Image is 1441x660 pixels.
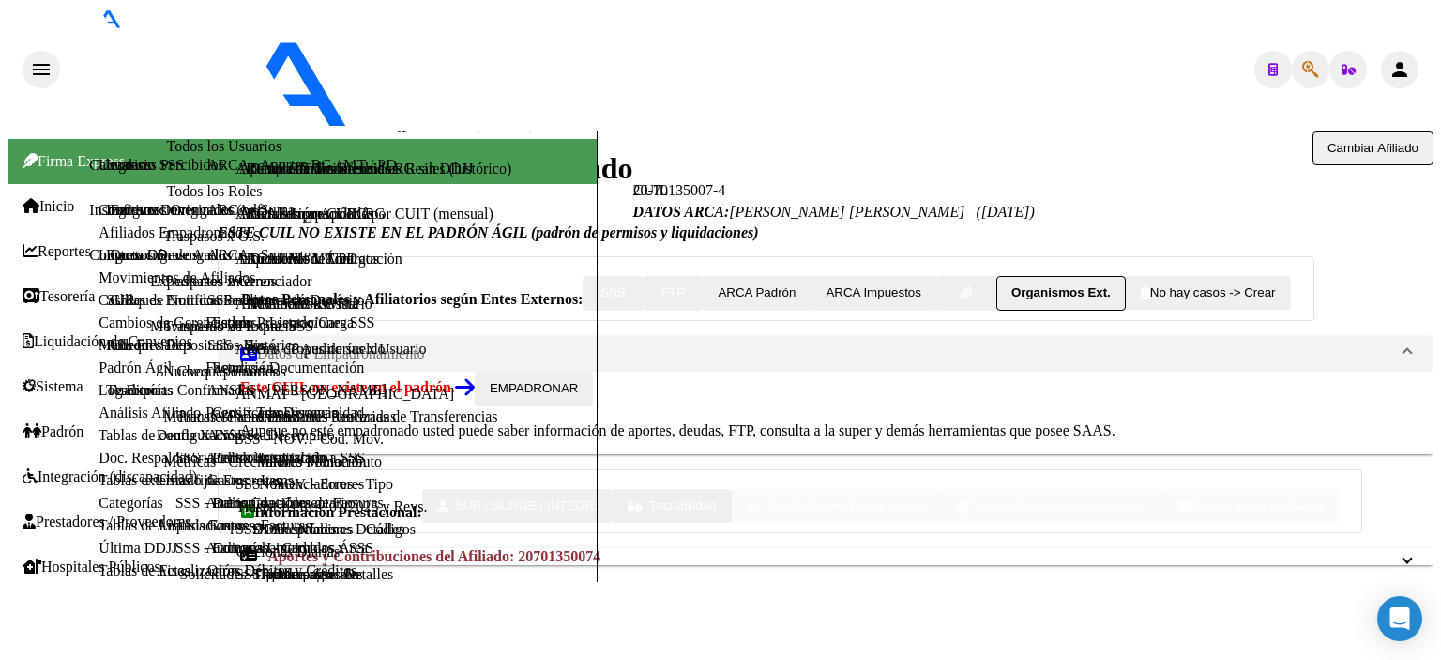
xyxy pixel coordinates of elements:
[23,514,190,530] a: Prestadores / Proveedores
[1011,286,1111,300] strong: Organismos Ext.
[811,276,935,310] button: ARCA Impuestos
[23,243,91,260] a: Reportes
[99,269,255,285] a: Movimientos de Afiliados
[643,276,703,310] button: FTP
[976,204,1035,220] span: ([DATE])
[23,559,160,576] a: Hospitales Públicos
[1377,596,1422,641] div: Open Intercom Messenger
[23,288,95,305] a: Tesorería
[648,499,716,513] span: Trazabilidad
[23,378,83,395] a: Sistema
[23,153,125,169] span: Firma Express
[583,276,643,310] button: SSS
[99,405,201,421] a: Análisis Afiliado
[235,251,402,268] a: ARCA - Mod. Contratación
[633,204,730,220] strong: DATOS ARCA:
[613,489,732,523] button: Trazabilidad
[240,345,1388,362] mat-panel-title: Datos de Empadronamiento
[1164,489,1339,523] button: Prestaciones Auditadas
[703,276,811,310] button: ARCA Padrón
[205,405,338,421] a: Pagos x Transferencia
[205,315,354,330] a: Facturas - Listado/Carga
[236,544,341,560] a: Opciones Diarias
[157,562,190,578] a: Actas
[826,286,920,300] span: ARCA Impuestos
[167,183,263,200] a: Todos los Roles
[1126,276,1291,310] button: No hay casos -> Crear
[99,202,198,218] a: Configuraciones
[23,333,192,350] a: Liquidación de Convenios
[99,224,249,240] a: Afiliados Empadronados
[99,157,152,173] a: Usuarios
[633,204,965,220] span: [PERSON_NAME] [PERSON_NAME]
[23,423,83,440] a: Padrón
[732,489,941,523] button: Sin Certificado Discapacidad
[1388,58,1411,81] mat-icon: person
[218,548,1433,565] mat-expansion-panel-header: Aportes y Contribuciones del Afiliado: 20701350074
[30,58,53,81] mat-icon: menu
[218,336,1433,372] mat-expansion-panel-header: Datos de Empadronamiento
[157,517,262,533] a: Análisis Empresa
[60,28,505,128] img: Logo SAAS
[1193,499,1324,513] span: Prestaciones Auditadas
[766,499,925,513] span: Sin Certificado Discapacidad
[1141,285,1276,299] span: No hay casos -> Crear
[600,286,626,300] span: SSS
[1327,141,1418,155] span: Cambiar Afiliado
[23,198,74,215] a: Inicio
[180,566,295,583] a: Solicitudes - Todas
[99,315,248,330] a: Cambios de Gerenciador
[235,161,364,177] a: ARCA - Condiciones
[978,499,1149,513] span: Not. Internacion / Censo Hosp.
[940,489,1164,523] button: Not. Internacion / Censo Hosp.
[99,360,172,376] a: Padrón Ágil
[157,427,266,443] a: Deuda X Empresa
[235,206,374,223] a: ARCA - Incapacidades
[505,115,591,130] span: - AZULEJOS
[167,138,281,155] a: Todos los Usuarios
[996,276,1126,310] button: Organismos Ext.
[718,286,796,300] span: ARCA Padrón
[23,468,197,485] a: Integración (discapacidad)
[205,360,364,376] a: Facturas - Documentación
[661,286,685,300] span: FTP
[99,450,214,466] a: Doc. Respaldatoria
[218,224,759,240] strong: ESTE CUIL NO EXISTE EN EL PADRÓN ÁGIL (padrón de permisos y liquidaciones)
[1312,131,1433,165] button: Cambiar Afiliado
[236,499,428,515] a: Traspasos Res. 01/2025 y Revs.
[218,372,1433,454] div: Datos de Empadronamiento
[157,472,281,488] a: Listado de Empresas
[240,422,1115,438] span: Aunque no esté empadronado usted puede saber información de aportes, deudas, FTP, consulta a la s...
